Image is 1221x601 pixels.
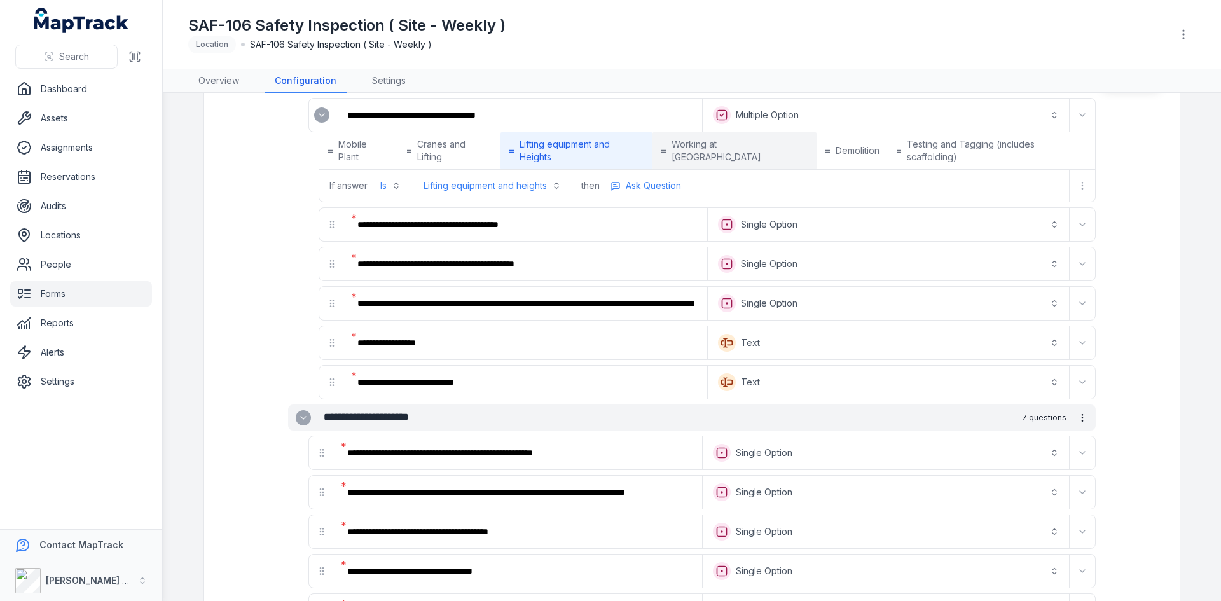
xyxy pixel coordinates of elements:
[710,329,1066,357] button: Text
[581,179,600,192] span: then
[509,144,514,157] strong: =
[1072,254,1093,274] button: Expand
[1072,176,1093,196] button: more-detail
[337,557,700,585] div: :r6mg:-form-item-label
[250,38,432,51] span: SAF-106 Safety Inspection ( Site - Weekly )
[347,211,705,238] div: :r6r9:-form-item-label
[309,480,335,505] div: drag
[705,439,1066,467] button: Single Option
[188,36,236,53] div: Location
[1072,482,1093,502] button: Expand
[296,410,311,425] button: Expand
[10,164,152,190] a: Reservations
[15,45,118,69] button: Search
[10,106,152,131] a: Assets
[317,527,327,537] svg: drag
[1072,407,1093,429] button: more-detail
[309,440,335,466] div: drag
[347,329,705,357] div: :r6ro:-form-item-label
[652,132,817,169] button: =Working at [GEOGRAPHIC_DATA]
[337,439,700,467] div: :r6lu:-form-item-label
[337,101,700,129] div: :r6gg:-form-item-label
[705,557,1066,585] button: Single Option
[817,139,888,163] button: =Demolition
[520,138,644,163] span: Lifting equipment and Heights
[314,107,329,123] button: Expand
[347,289,705,317] div: :r6rj:-form-item-label
[362,69,416,93] a: Settings
[319,251,345,277] div: drag
[661,144,666,157] strong: =
[309,558,335,584] div: drag
[710,368,1066,396] button: Text
[907,138,1087,163] span: Testing and Tagging (includes scaffolding)
[327,259,337,269] svg: drag
[1072,522,1093,542] button: Expand
[705,101,1066,129] button: Multiple Option
[329,179,368,192] span: If answer
[10,310,152,336] a: Reports
[327,219,337,230] svg: drag
[836,144,880,157] span: Demolition
[605,176,687,195] button: more-detail
[10,252,152,277] a: People
[500,132,652,169] button: =Lifting equipment and Heights
[327,338,337,348] svg: drag
[1072,443,1093,463] button: Expand
[10,223,152,248] a: Locations
[188,15,506,36] h1: SAF-106 Safety Inspection ( Site - Weekly )
[1022,413,1066,423] span: 7 questions
[10,76,152,102] a: Dashboard
[626,179,681,192] span: Ask Question
[59,50,89,63] span: Search
[319,370,345,395] div: drag
[406,144,412,157] strong: =
[39,539,123,550] strong: Contact MapTrack
[347,368,705,396] div: :r6rt:-form-item-label
[1072,214,1093,235] button: Expand
[309,519,335,544] div: drag
[337,478,700,506] div: :r6m4:-form-item-label
[319,132,398,169] button: =Mobile Plant
[1072,561,1093,581] button: Expand
[373,174,408,197] button: Is
[319,330,345,356] div: drag
[705,478,1066,506] button: Single Option
[398,132,501,169] button: =Cranes and Lifting
[327,298,337,308] svg: drag
[417,138,493,163] span: Cranes and Lifting
[347,250,705,278] div: :r6re:-form-item-label
[327,377,337,387] svg: drag
[710,250,1066,278] button: Single Option
[710,289,1066,317] button: Single Option
[705,518,1066,546] button: Single Option
[10,369,152,394] a: Settings
[1072,293,1093,314] button: Expand
[10,340,152,365] a: Alerts
[710,211,1066,238] button: Single Option
[46,575,150,586] strong: [PERSON_NAME] Group
[416,174,569,197] button: Lifting equipment and heights
[337,518,700,546] div: :r6ma:-form-item-label
[888,132,1095,169] button: =Testing and Tagging (includes scaffolding)
[319,212,345,237] div: drag
[317,448,327,458] svg: drag
[10,135,152,160] a: Assignments
[1072,333,1093,353] button: Expand
[10,281,152,307] a: Forms
[265,69,347,93] a: Configuration
[1072,105,1093,125] button: Expand
[317,487,327,497] svg: drag
[10,193,152,219] a: Audits
[317,566,327,576] svg: drag
[309,102,335,128] div: :r6gf:-form-item-label
[328,144,333,157] strong: =
[1072,372,1093,392] button: Expand
[338,138,390,163] span: Mobile Plant
[319,291,345,316] div: drag
[34,8,129,33] a: MapTrack
[188,69,249,93] a: Overview
[825,144,831,157] strong: =
[672,138,808,163] span: Working at [GEOGRAPHIC_DATA]
[896,144,902,157] strong: =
